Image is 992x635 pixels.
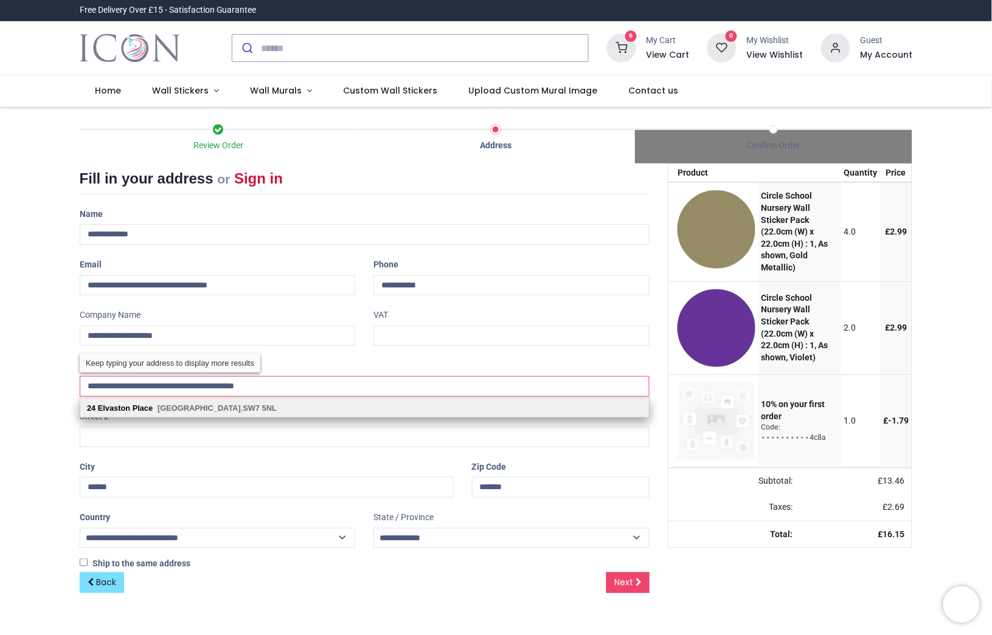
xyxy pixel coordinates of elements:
a: Logo of Icon Wall Stickers [80,31,180,65]
span: Fill in your address [80,170,213,187]
span: Contact us [628,84,678,97]
strong: 10% on your first order [761,399,825,421]
span: Custom Wall Stickers [343,84,437,97]
a: View Cart [646,49,689,61]
div: 4.0 [844,226,878,238]
b: Elvaston [98,403,130,413]
a: Wall Stickers [137,75,235,107]
span: Code: ⋆⋆⋆⋆⋆⋆⋆⋆⋆⋆4c8a [761,423,827,442]
small: or [217,172,230,186]
div: Free Delivery Over £15 - Satisfaction Guarantee [80,4,257,16]
b: [GEOGRAPHIC_DATA] [158,403,241,413]
button: Submit [232,35,261,61]
label: Phone [373,255,398,275]
div: Keep typing your address to display more results [80,354,260,372]
span: £ [884,416,909,425]
span: £ [883,502,904,512]
label: Company Name [80,305,140,326]
label: City [80,457,95,478]
a: View Wishlist [746,49,803,61]
label: Name [80,204,103,225]
td: Taxes: [668,494,800,521]
strong: Total: [771,529,793,539]
span: £ [878,476,904,486]
div: My Wishlist [746,35,803,47]
strong: Circle School Nursery Wall Sticker Pack (22.0cm (W) x 22.0cm (H) : 1, As shown, Violet) [761,293,828,362]
strong: £ [878,529,904,539]
span: £ [886,323,907,332]
th: Quantity [841,164,881,182]
span: 2.99 [890,227,907,236]
a: 0 [707,43,737,52]
img: Icon Wall Stickers [80,31,180,65]
div: Confirm Order [635,140,913,152]
a: Next [606,572,650,593]
th: Product [668,164,758,182]
img: x9NJAs3grRWagAAAABJRU5ErkJggg== [678,190,755,268]
span: , [158,403,277,413]
a: Back [80,572,124,593]
div: 1.0 [844,415,878,427]
div: address list [80,399,649,417]
span: Upload Custom Mural Image [468,84,597,97]
label: VAT [373,305,388,326]
b: Place [133,403,153,413]
b: SW7 [243,403,260,413]
span: 16.15 [883,529,904,539]
a: My Account [860,49,912,61]
td: Subtotal: [668,468,800,495]
label: State / Province [373,507,434,528]
th: Price [881,164,912,182]
iframe: Brevo live chat [943,586,980,623]
span: Back [96,576,116,588]
span: 2.69 [887,502,904,512]
div: Address [357,140,635,152]
span: Home [95,84,121,97]
strong: Circle School Nursery Wall Sticker Pack (22.0cm (W) x 22.0cm (H) : 1, As shown, Gold Metallic) [761,191,828,272]
label: Ship to the same address [80,558,190,570]
div: 2.0 [844,322,878,334]
input: Ship to the same address [80,558,88,566]
sup: 6 [625,30,637,42]
img: 10% on your first order [678,382,755,460]
b: 24 [87,403,95,413]
div: Review Order [80,140,358,152]
a: 6 [607,43,636,52]
div: My Cart [646,35,689,47]
a: Sign in [234,170,283,187]
div: Guest [860,35,912,47]
iframe: Customer reviews powered by Trustpilot [657,4,912,16]
a: Wall Murals [235,75,328,107]
label: Country [80,507,110,528]
span: Wall Murals [250,84,302,97]
span: 13.46 [883,476,904,486]
span: Wall Stickers [152,84,209,97]
sup: 0 [726,30,737,42]
label: Email [80,255,102,275]
span: 2.99 [890,323,907,332]
b: 5NL [262,403,277,413]
label: Zip Code [472,457,507,478]
span: -﻿1.79 [889,416,909,425]
span: £ [886,227,907,236]
img: 9phDmQQABBBwuQNHr8AEkfAQQSK9AIp5UTVXt1h+VtdZJE6YwNsVyRWm1qsviqiqPq6oirhrzo3Lru7GquHU6hfkynim2rX2r... [678,289,755,367]
span: Next [614,576,633,588]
